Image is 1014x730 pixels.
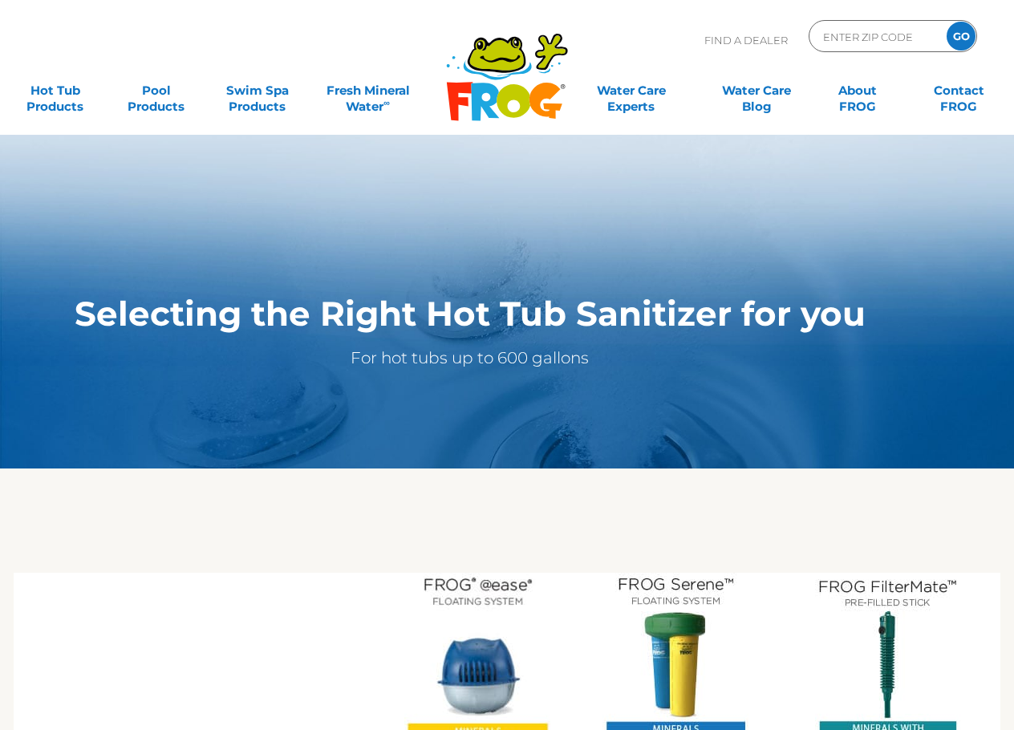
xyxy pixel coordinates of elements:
[717,75,796,107] a: Water CareBlog
[383,97,390,108] sup: ∞
[947,22,975,51] input: GO
[704,20,788,60] p: Find A Dealer
[38,294,902,333] h1: Selecting the Right Hot Tub Sanitizer for you
[38,345,902,371] p: For hot tubs up to 600 gallons
[919,75,998,107] a: ContactFROG
[567,75,695,107] a: Water CareExperts
[821,25,930,48] input: Zip Code Form
[16,75,95,107] a: Hot TubProducts
[319,75,417,107] a: Fresh MineralWater∞
[218,75,297,107] a: Swim SpaProducts
[818,75,897,107] a: AboutFROG
[117,75,196,107] a: PoolProducts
